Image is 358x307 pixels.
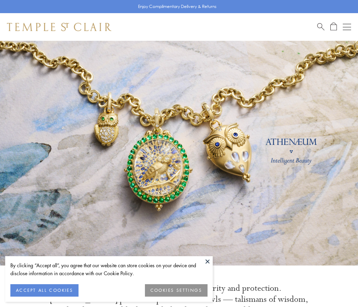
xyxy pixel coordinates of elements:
[317,22,324,31] a: Search
[10,284,79,297] button: ACCEPT ALL COOKIES
[7,23,111,31] img: Temple St. Clair
[10,261,208,277] div: By clicking “Accept all”, you agree that our website can store cookies on your device and disclos...
[145,284,208,297] button: COOKIES SETTINGS
[330,22,337,31] a: Open Shopping Bag
[343,23,351,31] button: Open navigation
[138,3,217,10] p: Enjoy Complimentary Delivery & Returns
